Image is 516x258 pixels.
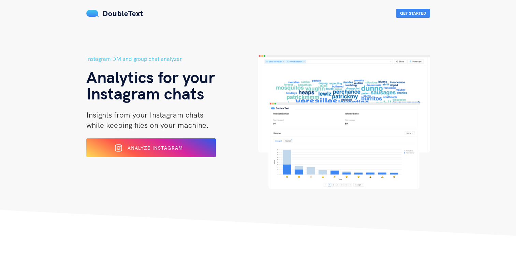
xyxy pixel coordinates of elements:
a: DoubleText [86,9,143,18]
span: Instagram chats [86,83,204,104]
h5: Instagram DM and group chat analyzer [86,55,258,63]
button: Get Started [396,9,430,18]
img: hero [258,55,430,189]
span: DoubleText [103,9,143,18]
span: Insights from your Instagram chats [86,110,203,120]
img: mS3x8y1f88AAAAABJRU5ErkJggg== [86,10,99,17]
a: Analyze Instagram [86,147,216,153]
span: Analytics for your [86,67,215,87]
button: Analyze Instagram [86,138,216,157]
span: Analyze Instagram [128,145,183,151]
span: while keeping files on your machine. [86,120,209,130]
